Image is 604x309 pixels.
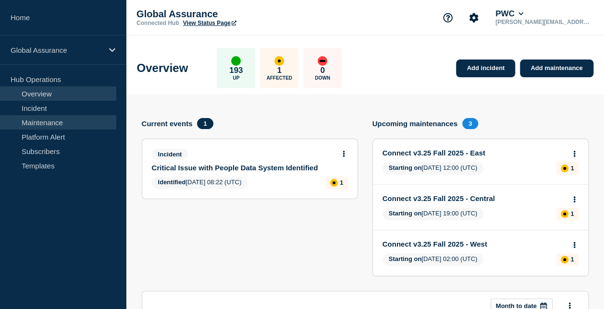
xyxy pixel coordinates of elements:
p: 193 [229,66,243,75]
a: Critical Issue with People Data System Identified [152,164,335,172]
a: Add maintenance [520,59,593,77]
h4: Upcoming maintenances [372,119,458,128]
div: affected [330,179,338,187]
p: Affected [267,75,292,81]
a: Connect v3.25 Fall 2025 - East [382,149,566,157]
div: affected [274,56,284,66]
span: [DATE] 08:22 (UTC) [152,177,248,189]
span: [DATE] 02:00 (UTC) [382,253,484,266]
div: affected [561,165,568,172]
p: [PERSON_NAME][EMAIL_ADDRESS][DOMAIN_NAME] [493,19,593,25]
p: 1 [570,165,574,172]
div: up [231,56,241,66]
button: Account settings [464,8,484,28]
p: Up [233,75,239,81]
p: Down [315,75,330,81]
h4: Current events [142,119,193,128]
p: 0 [320,66,325,75]
a: Connect v3.25 Fall 2025 - West [382,240,566,248]
a: Add incident [456,59,515,77]
a: View Status Page [183,20,236,26]
span: 1 [197,118,213,129]
span: [DATE] 19:00 (UTC) [382,208,484,220]
span: Identified [158,178,186,186]
span: Starting on [389,210,422,217]
div: affected [561,210,568,218]
span: Starting on [389,255,422,262]
h1: Overview [137,61,188,75]
button: Support [438,8,458,28]
div: down [318,56,327,66]
div: affected [561,256,568,263]
p: 1 [570,256,574,263]
button: PWC [493,9,525,19]
p: Global Assurance [11,46,103,54]
p: Global Assurance [136,9,329,20]
span: Incident [152,149,188,160]
p: 1 [277,66,282,75]
span: 3 [462,118,478,129]
span: Starting on [389,164,422,171]
p: 1 [340,179,343,186]
p: Connected Hub [136,20,179,26]
span: [DATE] 12:00 (UTC) [382,162,484,175]
p: 1 [570,210,574,217]
a: Connect v3.25 Fall 2025 - Central [382,194,566,202]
